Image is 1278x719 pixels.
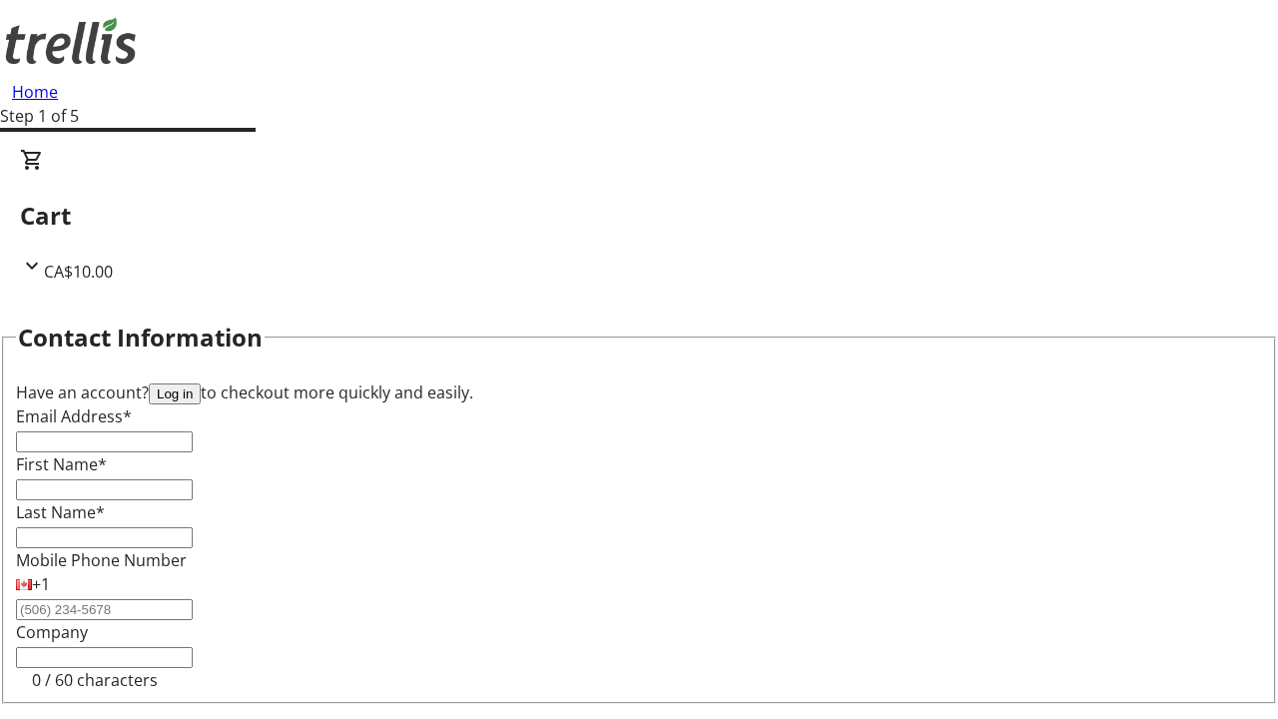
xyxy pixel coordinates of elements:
tr-character-limit: 0 / 60 characters [32,669,158,691]
h2: Cart [20,198,1258,234]
label: Last Name* [16,501,105,523]
label: Mobile Phone Number [16,549,187,571]
label: First Name* [16,453,107,475]
span: CA$10.00 [44,261,113,283]
button: Log in [149,383,201,404]
label: Email Address* [16,405,132,427]
div: Have an account? to checkout more quickly and easily. [16,380,1262,404]
label: Company [16,621,88,643]
h2: Contact Information [18,320,263,356]
input: (506) 234-5678 [16,599,193,620]
div: CartCA$10.00 [20,148,1258,284]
